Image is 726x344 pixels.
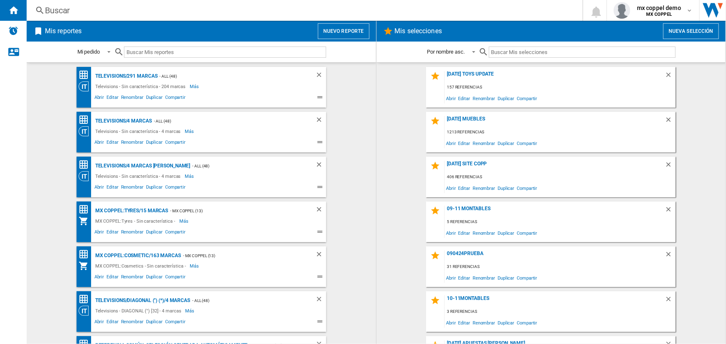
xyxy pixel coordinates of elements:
div: - ALL (48) [152,116,299,126]
span: Editar [457,317,471,328]
span: Duplicar [496,272,515,283]
span: Más [185,171,195,181]
div: Visión Categoría [79,81,93,91]
div: Visión Categoría [79,171,93,181]
div: Televisions - Sin característica - 204 marcas [93,81,190,91]
span: Compartir [515,272,538,283]
span: Abrir [93,183,106,193]
div: Matriz de precios [79,294,93,305]
button: Nuevo reporte [318,23,369,39]
span: Más [190,81,200,91]
button: Nueva selección [663,23,719,39]
div: 5 referencias [445,217,676,227]
div: Borrar [665,71,676,82]
div: Televisions/DIAGONAL (") (*)/4 marcas [93,295,190,306]
span: Más [179,216,190,226]
span: Editar [457,138,471,149]
span: Abrir [445,93,457,104]
div: Matriz de precios [79,249,93,260]
span: Renombrar [471,138,496,149]
span: Compartir [164,183,187,193]
input: Buscar Mis selecciones [489,47,676,58]
span: Compartir [515,138,538,149]
span: Duplicar [145,93,164,103]
span: Más [190,261,201,271]
span: Abrir [445,182,457,194]
span: Renombrar [120,183,145,193]
span: Duplicar [145,138,164,148]
span: Renombrar [471,272,496,283]
span: Abrir [445,317,457,328]
div: 3 referencias [445,307,676,317]
div: Televisions - DIAGONAL (") [32] - 4 marcas [93,306,186,316]
span: Duplicar [496,317,515,328]
div: Mi colección [79,216,93,226]
div: Borrar [665,206,676,217]
div: Visión Categoría [79,126,93,136]
div: [DATE] MUEBLES [445,116,665,127]
span: Renombrar [120,273,145,283]
img: profile.jpg [614,2,630,19]
span: Editar [457,272,471,283]
span: Duplicar [145,183,164,193]
span: Compartir [164,228,187,238]
div: MX COPPEL:Cosmetics - Sin característica - [93,261,190,271]
h2: Mis selecciones [393,23,444,39]
div: - MX COPPEL (13) [181,251,299,261]
div: Televisions - Sin característica - 4 marcas [93,126,185,136]
div: Borrar [315,295,326,306]
img: alerts-logo.svg [8,26,18,36]
div: Borrar [315,71,326,81]
span: Duplicar [496,138,515,149]
span: Compartir [515,317,538,328]
b: MX COPPEL [646,12,672,17]
div: 1213 referencias [445,127,676,138]
h2: Mis reportes [43,23,83,39]
span: Renombrar [471,227,496,238]
span: Más [185,126,195,136]
span: Renombrar [120,93,145,103]
div: - ALL (48) [190,161,298,171]
span: Abrir [93,93,106,103]
span: Duplicar [145,273,164,283]
span: Editar [105,138,119,148]
span: Abrir [445,227,457,238]
div: 09-11 MONTABLES [445,206,665,217]
div: 157 referencias [445,82,676,93]
div: Borrar [315,116,326,126]
span: Compartir [164,318,187,328]
input: Buscar Mis reportes [124,47,326,58]
span: Editar [105,228,119,238]
span: Editar [105,273,119,283]
span: Renombrar [120,138,145,148]
span: Abrir [445,272,457,283]
span: Renombrar [471,317,496,328]
div: Borrar [665,251,676,262]
div: - MX COPPEL (13) [168,206,298,216]
div: Mi colección [79,261,93,271]
span: Duplicar [496,227,515,238]
span: Duplicar [496,93,515,104]
div: MX COPPEL:Tyres - Sin característica - [93,216,179,226]
span: Editar [105,93,119,103]
div: 090424prueba [445,251,665,262]
div: - ALL (48) [190,295,299,306]
div: Matriz de precios [79,160,93,170]
span: Editar [105,183,119,193]
span: Más [186,306,196,316]
div: Televisions/4 marcas [PERSON_NAME] [93,161,191,171]
div: Televisions/4 marcas [93,116,152,126]
span: Compartir [164,93,187,103]
span: Renombrar [471,93,496,104]
span: Editar [457,182,471,194]
div: Borrar [665,161,676,172]
div: Matriz de precios [79,204,93,215]
div: [DATE] toys update [445,71,665,82]
div: - ALL (48) [158,71,299,81]
div: 406 referencias [445,172,676,182]
span: Editar [457,93,471,104]
div: MX COPPEL:Tyres/15 marcas [93,206,168,216]
span: Editar [105,318,119,328]
div: Borrar [665,295,676,307]
div: Matriz de precios [79,115,93,125]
